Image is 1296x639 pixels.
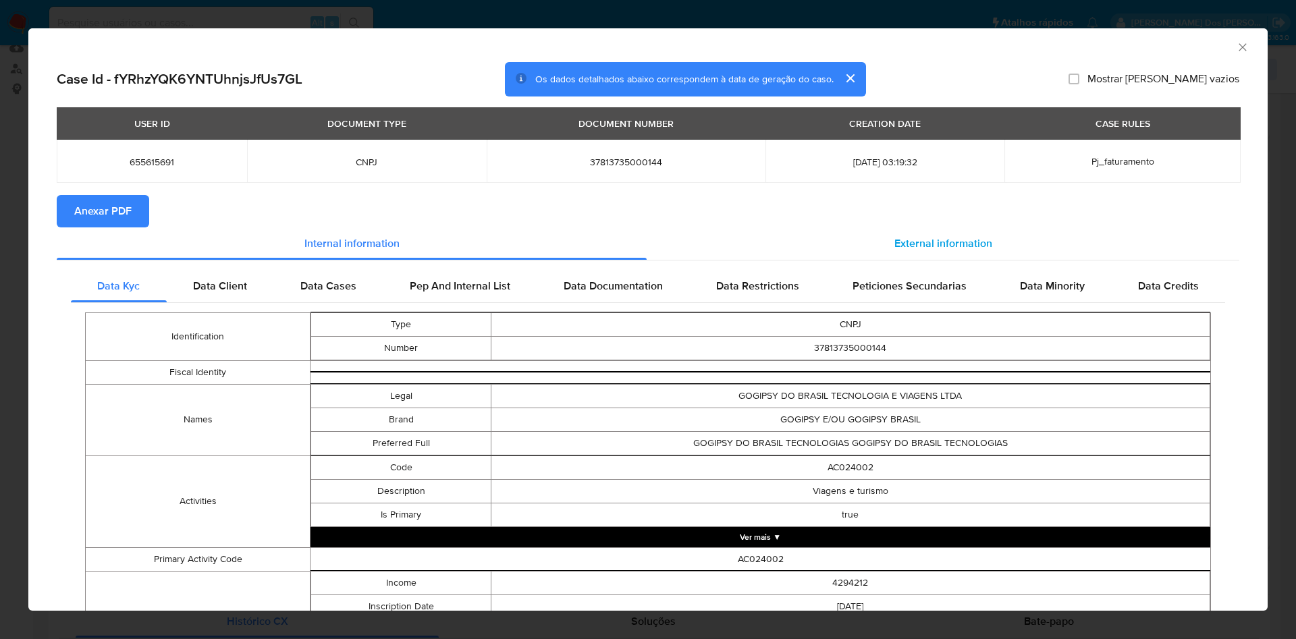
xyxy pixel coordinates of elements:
[491,455,1210,479] td: AC024002
[1087,72,1239,86] span: Mostrar [PERSON_NAME] vazios
[263,156,470,168] span: CNPJ
[311,503,491,526] td: Is Primary
[834,62,866,94] button: cerrar
[74,196,132,226] span: Anexar PDF
[1091,155,1154,168] span: Pj_faturamento
[564,278,663,294] span: Data Documentation
[491,479,1210,503] td: Viagens e turismo
[491,408,1210,431] td: GOGIPSY E/OU GOGIPSY BRASIL
[86,384,310,455] td: Names
[841,112,929,135] div: CREATION DATE
[491,336,1210,360] td: 37813735000144
[311,431,491,455] td: Preferred Full
[310,547,1211,571] td: AC024002
[311,384,491,408] td: Legal
[503,156,750,168] span: 37813735000144
[570,112,682,135] div: DOCUMENT NUMBER
[1069,74,1079,84] input: Mostrar [PERSON_NAME] vazios
[86,312,310,360] td: Identification
[1087,112,1158,135] div: CASE RULES
[491,594,1210,618] td: [DATE]
[193,278,247,294] span: Data Client
[535,72,834,86] span: Os dados detalhados abaixo correspondem à data de geração do caso.
[311,479,491,503] td: Description
[311,571,491,594] td: Income
[57,195,149,227] button: Anexar PDF
[86,360,310,384] td: Fiscal Identity
[410,278,510,294] span: Pep And Internal List
[57,70,302,88] h2: Case Id - fYRhzYQK6YNTUhnjsJfUs7GL
[311,408,491,431] td: Brand
[491,503,1210,526] td: true
[86,547,310,571] td: Primary Activity Code
[311,336,491,360] td: Number
[311,312,491,336] td: Type
[304,235,400,251] span: Internal information
[57,227,1239,260] div: Detailed info
[311,455,491,479] td: Code
[319,112,414,135] div: DOCUMENT TYPE
[126,112,178,135] div: USER ID
[73,156,231,168] span: 655615691
[71,270,1225,302] div: Detailed internal info
[853,278,967,294] span: Peticiones Secundarias
[716,278,799,294] span: Data Restrictions
[86,455,310,547] td: Activities
[97,278,140,294] span: Data Kyc
[300,278,356,294] span: Data Cases
[1138,278,1199,294] span: Data Credits
[310,527,1210,547] button: Expand array
[1020,278,1085,294] span: Data Minority
[782,156,988,168] span: [DATE] 03:19:32
[491,384,1210,408] td: GOGIPSY DO BRASIL TECNOLOGIA E VIAGENS LTDA
[491,431,1210,455] td: GOGIPSY DO BRASIL TECNOLOGIAS GOGIPSY DO BRASIL TECNOLOGIAS
[311,594,491,618] td: Inscription Date
[491,571,1210,594] td: 4294212
[1236,40,1248,53] button: Fechar a janela
[28,28,1268,611] div: closure-recommendation-modal
[894,235,992,251] span: External information
[491,312,1210,336] td: CNPJ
